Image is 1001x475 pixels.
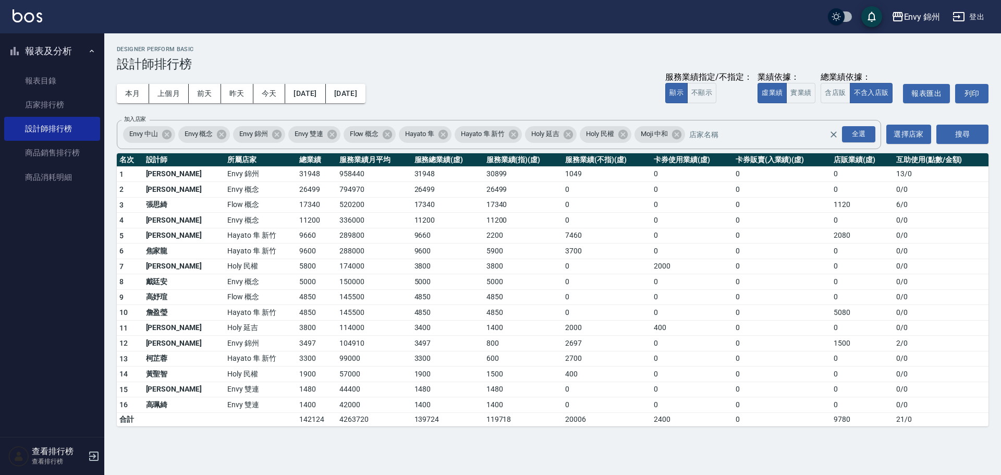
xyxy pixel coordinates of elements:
input: 店家名稱 [687,125,847,143]
img: Person [8,446,29,467]
td: 0 [651,243,733,259]
td: 3800 [484,259,563,274]
td: 0 [651,305,733,321]
td: 400 [563,367,651,382]
td: 150000 [337,274,412,290]
button: 登出 [948,7,988,27]
div: Envy 中山 [123,126,175,143]
td: 5900 [484,243,563,259]
td: 3400 [412,320,484,336]
span: 2 [119,185,124,193]
td: 2200 [484,228,563,243]
td: 3300 [297,351,337,367]
a: 報表匯出 [903,84,950,103]
td: Flow 概念 [225,289,297,305]
td: 7460 [563,228,651,243]
td: 0 [563,213,651,228]
div: 總業績依據： [821,72,898,83]
div: Envy 錦州 [233,126,285,143]
td: 520200 [337,197,412,213]
td: 0 [651,336,733,351]
td: 0 [831,397,894,413]
button: 顯示 [665,83,688,103]
td: 5000 [297,274,337,290]
td: Envy 雙連 [225,397,297,413]
a: 商品銷售排行榜 [4,141,100,165]
td: 1400 [484,320,563,336]
td: 2000 [651,259,733,274]
td: Holy 民權 [225,259,297,274]
span: 5 [119,232,124,240]
div: Moji 中和 [634,126,686,143]
td: 11200 [297,213,337,228]
td: 焦家龍 [143,243,225,259]
td: 3497 [297,336,337,351]
td: 57000 [337,367,412,382]
td: 0 [651,351,733,367]
button: 前天 [189,84,221,103]
span: Hayato 隼 新竹 [455,129,511,139]
span: 10 [119,308,128,316]
th: 卡券使用業績(虛) [651,153,733,167]
td: Envy 概念 [225,182,297,198]
label: 加入店家 [124,115,146,123]
td: 0 [831,289,894,305]
td: 145500 [337,305,412,321]
td: 0 / 0 [894,320,988,336]
th: 服務業績月平均 [337,153,412,167]
td: 958440 [337,166,412,182]
p: 查看排行榜 [32,457,85,466]
td: 0 [733,351,832,367]
td: 42000 [337,397,412,413]
td: 0 [563,182,651,198]
button: Envy 錦州 [887,6,945,28]
span: 4 [119,216,124,224]
td: [PERSON_NAME] [143,228,225,243]
td: 44400 [337,382,412,397]
h2: Designer Perform Basic [117,46,988,53]
div: 服務業績指定/不指定： [665,72,752,83]
td: 0 [733,367,832,382]
span: 3 [119,201,124,209]
td: [PERSON_NAME] [143,336,225,351]
img: Logo [13,9,42,22]
td: 0 [733,305,832,321]
td: 0 [563,382,651,397]
button: 上個月 [149,84,189,103]
td: 戴廷安 [143,274,225,290]
th: 服務業績(指)(虛) [484,153,563,167]
span: Envy 錦州 [233,129,274,139]
td: 336000 [337,213,412,228]
span: 15 [119,385,128,394]
td: Envy 概念 [225,213,297,228]
td: 1900 [297,367,337,382]
td: 高珮綺 [143,397,225,413]
td: 0 [831,259,894,274]
td: 17340 [484,197,563,213]
span: 16 [119,400,128,409]
button: [DATE] [326,84,365,103]
td: 0 [831,320,894,336]
td: 高妤瑄 [143,289,225,305]
td: Holy 延吉 [225,320,297,336]
a: 商品消耗明細 [4,165,100,189]
button: 實業績 [786,83,815,103]
span: Moji 中和 [634,129,675,139]
td: 26499 [484,182,563,198]
td: 黃聖智 [143,367,225,382]
td: 0 [831,213,894,228]
td: 26499 [297,182,337,198]
td: 0 / 0 [894,305,988,321]
td: 0 [563,305,651,321]
td: 3300 [412,351,484,367]
td: 0 [831,351,894,367]
div: Envy 概念 [178,126,230,143]
td: 2000 [563,320,651,336]
button: 列印 [955,84,988,103]
td: 0 [651,367,733,382]
td: 0 [563,274,651,290]
button: 昨天 [221,84,253,103]
td: 0 [651,166,733,182]
span: Holy 延吉 [525,129,566,139]
a: 設計師排行榜 [4,117,100,141]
